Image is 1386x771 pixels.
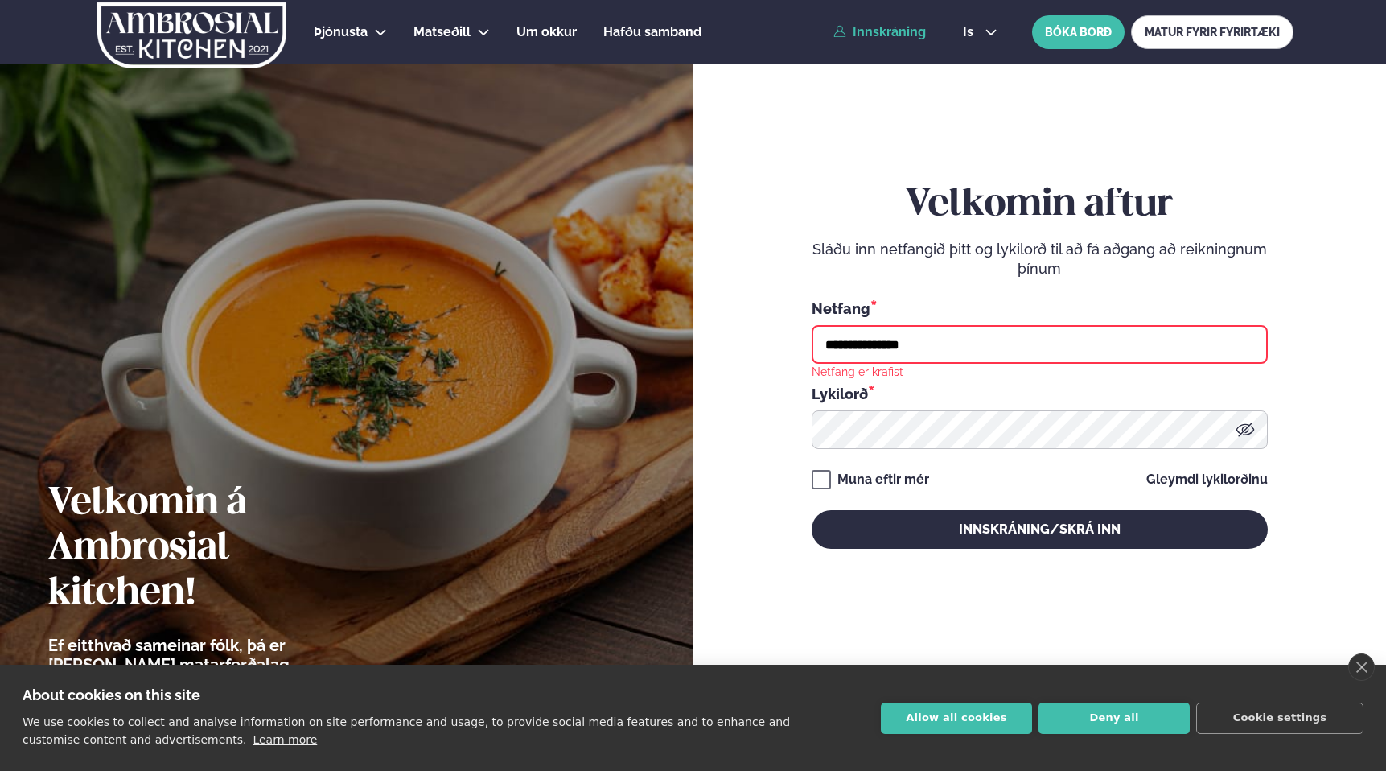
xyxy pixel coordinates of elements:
div: Netfang er krafist [812,364,903,378]
h2: Velkomin aftur [812,183,1268,228]
p: We use cookies to collect and analyse information on site performance and usage, to provide socia... [23,715,790,746]
span: Þjónusta [314,24,368,39]
button: Cookie settings [1196,703,1363,734]
p: Sláðu inn netfangið þitt og lykilorð til að fá aðgang að reikningnum þínum [812,240,1268,278]
button: is [950,26,1010,39]
a: Innskráning [833,25,926,39]
h2: Velkomin á Ambrosial kitchen! [48,481,382,616]
button: BÓKA BORÐ [1032,15,1125,49]
a: Learn more [253,733,317,746]
a: close [1348,653,1375,681]
button: Innskráning/Skrá inn [812,510,1268,549]
span: Um okkur [516,24,577,39]
strong: About cookies on this site [23,686,200,703]
span: Matseðill [413,24,471,39]
p: Ef eitthvað sameinar fólk, þá er [PERSON_NAME] matarferðalag. [48,636,382,674]
span: Hafðu samband [603,24,701,39]
img: logo [96,2,288,68]
button: Deny all [1038,703,1190,734]
span: is [963,26,978,39]
a: MATUR FYRIR FYRIRTÆKI [1131,15,1293,49]
a: Um okkur [516,23,577,42]
a: Þjónusta [314,23,368,42]
a: Gleymdi lykilorðinu [1146,473,1268,486]
a: Hafðu samband [603,23,701,42]
a: Matseðill [413,23,471,42]
div: Lykilorð [812,383,1268,404]
div: Netfang [812,298,1268,319]
button: Allow all cookies [881,703,1032,734]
